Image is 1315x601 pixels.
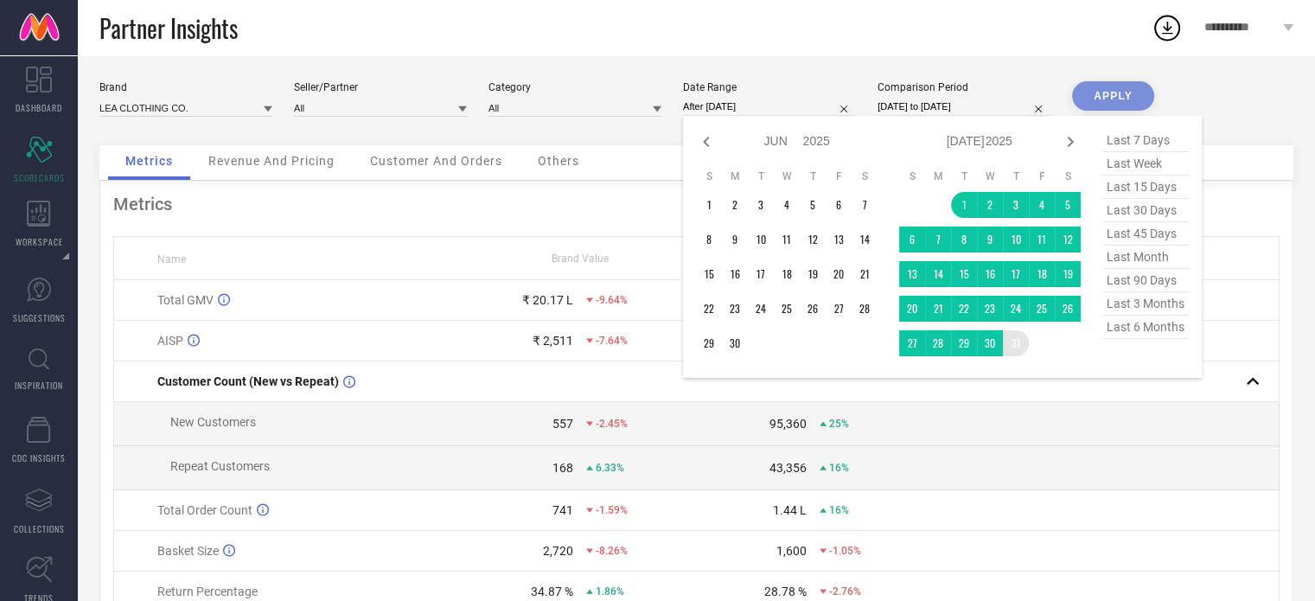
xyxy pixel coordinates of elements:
[829,462,849,474] span: 16%
[951,261,977,287] td: Tue Jul 15 2025
[1029,296,1055,322] td: Fri Jul 25 2025
[1102,129,1189,152] span: last 7 days
[826,261,852,287] td: Fri Jun 20 2025
[596,504,628,516] span: -1.59%
[1102,269,1189,292] span: last 90 days
[774,227,800,253] td: Wed Jun 11 2025
[829,545,861,557] span: -1.05%
[99,10,238,46] span: Partner Insights
[552,461,573,475] div: 168
[157,334,183,348] span: AISP
[13,311,66,324] span: SUGGESTIONS
[157,585,258,598] span: Return Percentage
[977,227,1003,253] td: Wed Jul 09 2025
[113,194,1280,214] div: Metrics
[14,171,65,184] span: SCORECARDS
[294,81,467,93] div: Seller/Partner
[722,227,748,253] td: Mon Jun 09 2025
[696,296,722,322] td: Sun Jun 22 2025
[1102,246,1189,269] span: last month
[157,374,339,388] span: Customer Count (New vs Repeat)
[1102,292,1189,316] span: last 3 months
[125,154,173,168] span: Metrics
[1102,316,1189,339] span: last 6 months
[829,418,849,430] span: 25%
[826,169,852,183] th: Friday
[951,296,977,322] td: Tue Jul 22 2025
[533,334,573,348] div: ₹ 2,511
[773,503,807,517] div: 1.44 L
[1055,227,1081,253] td: Sat Jul 12 2025
[899,169,925,183] th: Sunday
[14,522,65,535] span: COLLECTIONS
[722,330,748,356] td: Mon Jun 30 2025
[1102,199,1189,222] span: last 30 days
[370,154,502,168] span: Customer And Orders
[16,101,62,114] span: DASHBOARD
[722,296,748,322] td: Mon Jun 23 2025
[899,330,925,356] td: Sun Jul 27 2025
[1003,192,1029,218] td: Thu Jul 03 2025
[748,296,774,322] td: Tue Jun 24 2025
[852,192,878,218] td: Sat Jun 07 2025
[852,169,878,183] th: Saturday
[157,253,186,265] span: Name
[208,154,335,168] span: Revenue And Pricing
[769,417,807,431] div: 95,360
[722,192,748,218] td: Mon Jun 02 2025
[826,227,852,253] td: Fri Jun 13 2025
[157,503,252,517] span: Total Order Count
[552,417,573,431] div: 557
[748,261,774,287] td: Tue Jun 17 2025
[696,169,722,183] th: Sunday
[951,192,977,218] td: Tue Jul 01 2025
[899,261,925,287] td: Sun Jul 13 2025
[977,169,1003,183] th: Wednesday
[170,459,270,473] span: Repeat Customers
[800,261,826,287] td: Thu Jun 19 2025
[829,504,849,516] span: 16%
[769,461,807,475] div: 43,356
[951,330,977,356] td: Tue Jul 29 2025
[899,296,925,322] td: Sun Jul 20 2025
[1029,261,1055,287] td: Fri Jul 18 2025
[800,192,826,218] td: Thu Jun 05 2025
[899,227,925,253] td: Sun Jul 06 2025
[683,98,856,116] input: Select date range
[1102,222,1189,246] span: last 45 days
[748,192,774,218] td: Tue Jun 03 2025
[977,296,1003,322] td: Wed Jul 23 2025
[1003,227,1029,253] td: Thu Jul 10 2025
[774,192,800,218] td: Wed Jun 04 2025
[829,585,861,598] span: -2.76%
[596,462,624,474] span: 6.33%
[683,81,856,93] div: Date Range
[977,192,1003,218] td: Wed Jul 02 2025
[596,545,628,557] span: -8.26%
[774,169,800,183] th: Wednesday
[1152,12,1183,43] div: Open download list
[596,294,628,306] span: -9.64%
[1003,169,1029,183] th: Thursday
[1003,261,1029,287] td: Thu Jul 17 2025
[722,169,748,183] th: Monday
[925,169,951,183] th: Monday
[1029,192,1055,218] td: Fri Jul 04 2025
[878,81,1050,93] div: Comparison Period
[12,451,66,464] span: CDC INSIGHTS
[1102,176,1189,199] span: last 15 days
[1055,296,1081,322] td: Sat Jul 26 2025
[800,169,826,183] th: Thursday
[99,81,272,93] div: Brand
[951,169,977,183] th: Tuesday
[531,585,573,598] div: 34.87 %
[522,293,573,307] div: ₹ 20.17 L
[722,261,748,287] td: Mon Jun 16 2025
[170,415,256,429] span: New Customers
[1003,296,1029,322] td: Thu Jul 24 2025
[696,227,722,253] td: Sun Jun 08 2025
[852,261,878,287] td: Sat Jun 21 2025
[800,296,826,322] td: Thu Jun 26 2025
[977,330,1003,356] td: Wed Jul 30 2025
[157,293,214,307] span: Total GMV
